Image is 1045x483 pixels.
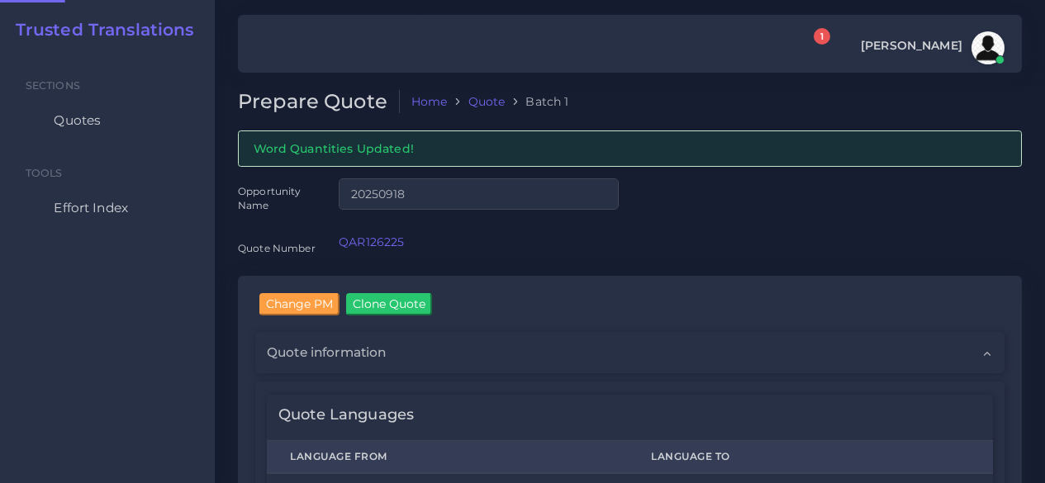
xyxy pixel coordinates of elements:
label: Quote Number [238,241,316,255]
span: Quote information [267,343,386,362]
img: avatar [971,31,1005,64]
a: QAR126225 [339,234,404,249]
span: Sections [26,79,80,92]
div: Quote information [255,332,1005,373]
th: Language To [628,441,993,474]
span: 1 [814,28,830,45]
a: 1 [799,37,828,59]
th: Language From [267,441,628,474]
input: Change PM [259,293,340,315]
a: Trusted Translations [4,20,194,40]
a: [PERSON_NAME]avatar [853,31,1010,64]
a: Quotes [12,103,202,138]
span: Tools [26,167,63,179]
a: Quote [468,93,506,110]
h2: Prepare Quote [238,90,400,114]
label: Opportunity Name [238,184,316,213]
span: Quotes [54,111,101,130]
li: Batch 1 [505,93,568,110]
a: Effort Index [12,191,202,225]
input: Clone Quote [346,293,432,315]
a: Home [411,93,448,110]
h4: Quote Languages [278,406,414,424]
span: Effort Index [54,199,128,217]
div: Word Quantities Updated! [238,130,1022,166]
span: [PERSON_NAME] [861,40,962,51]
